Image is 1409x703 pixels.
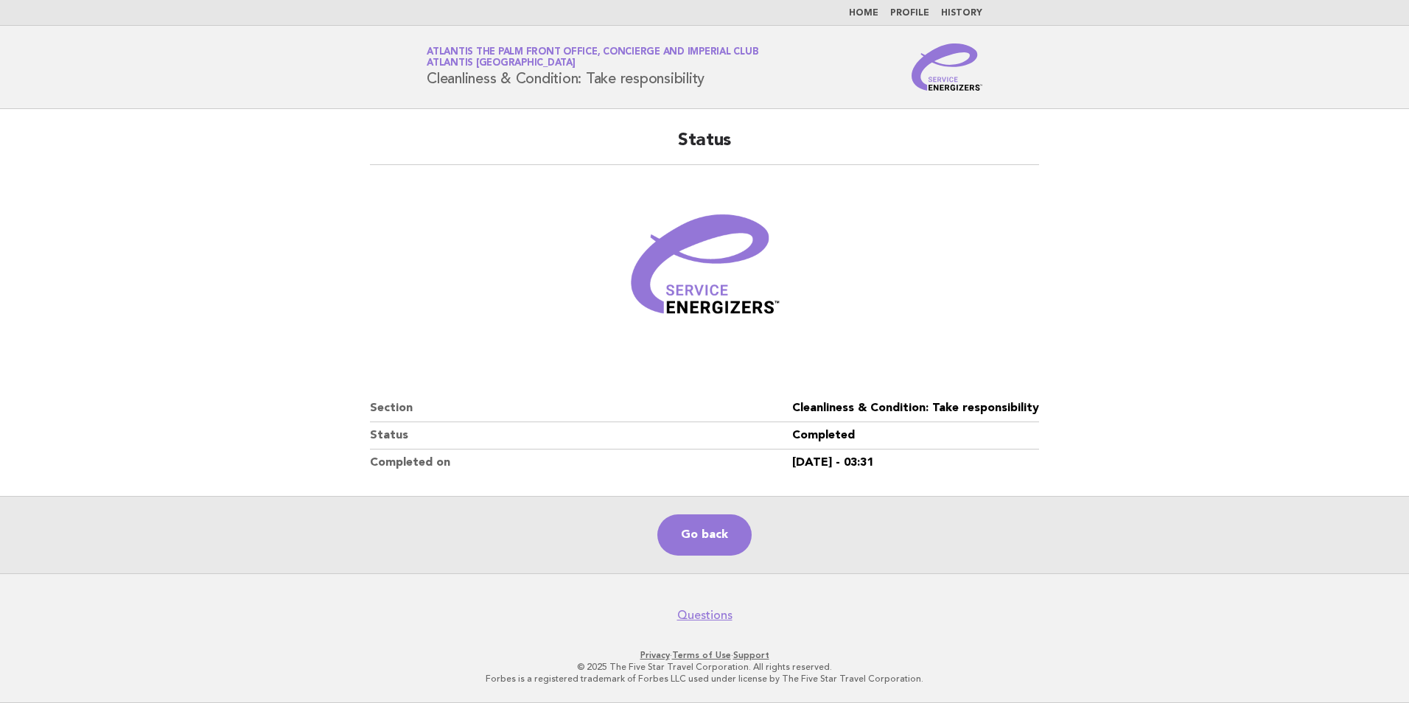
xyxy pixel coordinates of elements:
[677,608,733,623] a: Questions
[657,514,752,556] a: Go back
[254,661,1155,673] p: © 2025 The Five Star Travel Corporation. All rights reserved.
[792,422,1039,450] dd: Completed
[733,650,769,660] a: Support
[254,673,1155,685] p: Forbes is a registered trademark of Forbes LLC used under license by The Five Star Travel Corpora...
[427,48,758,86] h1: Cleanliness & Condition: Take responsibility
[792,450,1039,476] dd: [DATE] - 03:31
[941,9,982,18] a: History
[792,395,1039,422] dd: Cleanliness & Condition: Take responsibility
[427,59,576,69] span: Atlantis [GEOGRAPHIC_DATA]
[370,129,1039,165] h2: Status
[640,650,670,660] a: Privacy
[672,650,731,660] a: Terms of Use
[370,395,792,422] dt: Section
[616,183,793,360] img: Verified
[427,47,758,68] a: Atlantis The Palm Front Office, Concierge and Imperial ClubAtlantis [GEOGRAPHIC_DATA]
[849,9,878,18] a: Home
[370,450,792,476] dt: Completed on
[370,422,792,450] dt: Status
[912,43,982,91] img: Service Energizers
[890,9,929,18] a: Profile
[254,649,1155,661] p: · ·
